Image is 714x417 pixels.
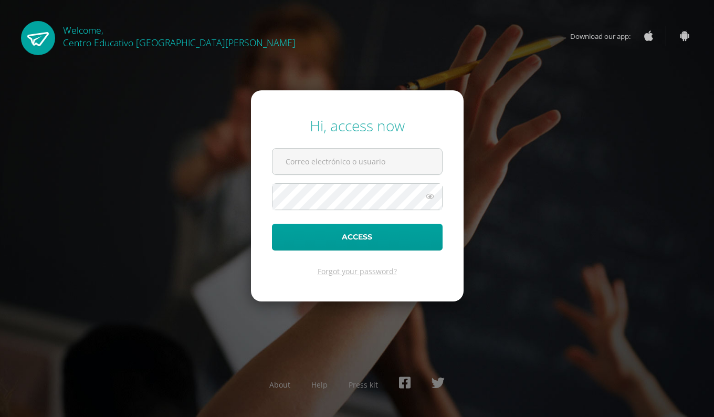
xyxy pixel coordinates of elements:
[272,116,443,135] div: Hi, access now
[311,380,328,390] a: Help
[349,380,378,390] a: Press kit
[269,380,290,390] a: About
[272,149,442,174] input: Correo electrónico o usuario
[272,224,443,251] button: Access
[63,36,296,49] span: Centro Educativo [GEOGRAPHIC_DATA][PERSON_NAME]
[570,26,641,46] span: Download our app:
[318,266,397,276] a: Forgot your password?
[63,21,296,49] div: Welcome,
